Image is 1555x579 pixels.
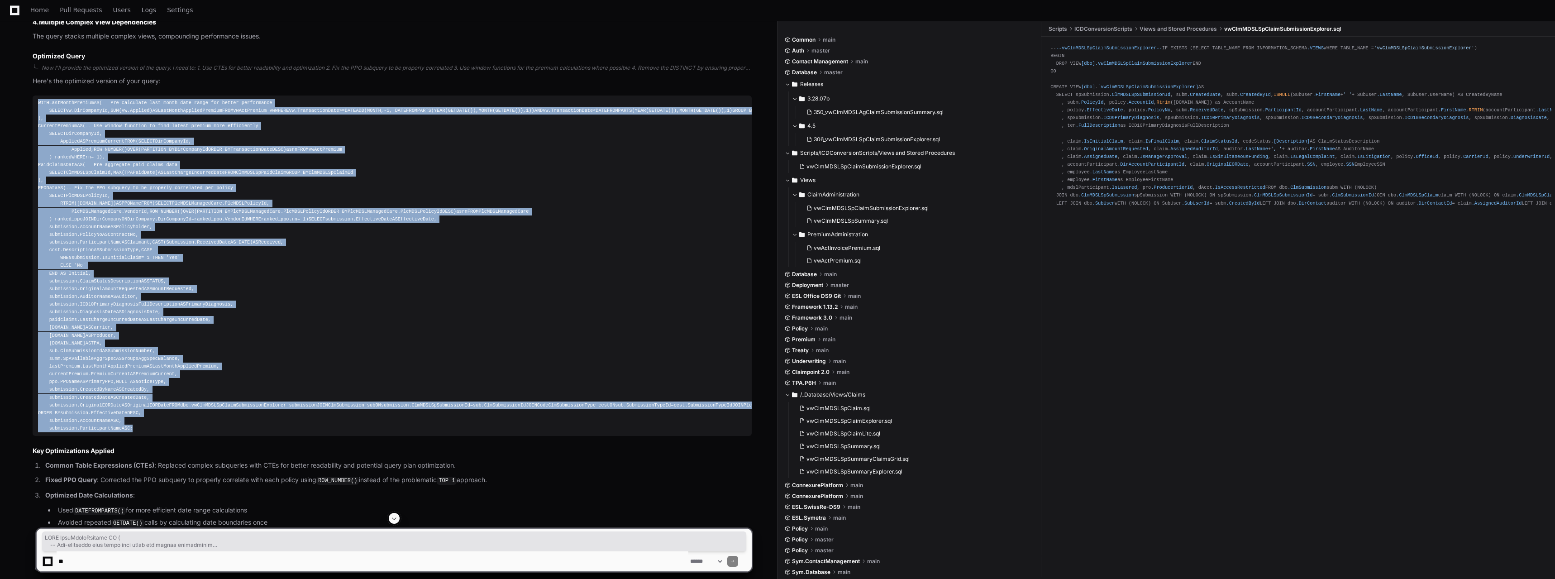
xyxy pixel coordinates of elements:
[792,282,823,289] span: Deployment
[127,410,138,416] span: DESC
[367,108,381,113] span: MONTH
[1288,185,1326,190] span: .ClmSubmission
[806,163,921,170] span: vwClmMDSLSpClaimSubmissionExplorer.sql
[144,286,149,292] span: AS
[803,202,1029,215] button: vwClmMDSLSpClaimSubmissionExplorer.sql
[799,229,805,240] svg: Directory
[122,402,127,408] span: AS
[792,79,797,90] svg: Directory
[94,100,99,105] span: AS
[814,136,940,143] span: 306_vwClmMDSLSpClaimSubmissionExplorer.sql
[230,239,236,245] span: AS
[792,119,1035,133] button: 4.5
[102,232,108,237] span: AS
[1090,169,1115,175] span: .LastName
[785,173,1035,187] button: Views
[286,170,300,175] span: GROUP
[792,175,797,186] svg: Directory
[74,263,86,268] span: 'No'
[1299,115,1363,120] span: .ICD9SecondaryDiagnosis
[1460,154,1488,159] span: .CarrierId
[1288,154,1335,159] span: .IsLegalComplaint
[110,108,119,113] span: SUM
[814,205,929,212] span: vwClmMDSLSpClaimSubmissionExplorer.sql
[45,476,97,483] strong: Fixed PPO Query
[1212,185,1265,190] span: .IsAccessRestricted
[732,402,744,408] span: JOIN
[806,430,880,437] span: vwClmMDSLSpClaimLite.sql
[147,255,149,260] span: 1
[1095,61,1193,66] span: .vwClmMDSLSpClaimSubmissionExplorer
[197,209,222,214] span: PARTITION
[325,209,339,214] span: ORDER
[796,465,1029,478] button: vwClmMDSLSpSummaryExplorer.sql
[850,493,863,500] span: main
[816,347,829,354] span: main
[113,7,131,13] span: Users
[800,177,816,184] span: Views
[45,491,133,499] strong: Optimized Date Calculations
[1168,146,1218,152] span: .AssignedAuditorId
[80,139,85,144] span: AS
[1274,139,1310,144] span: [Description]
[149,209,177,214] span: ROW_NUMBER
[785,146,1035,160] button: Scripts/ICDConversionScripts/Views and Stored Procedures
[1402,115,1469,120] span: .ICD10SecondaryDiagnosis
[806,455,910,463] span: vwClmMDSLSpSummaryClaimsGrid.sql
[286,147,291,152] span: as
[479,108,493,113] span: MONTH
[155,201,172,206] span: SELECT
[57,185,63,191] span: AS
[141,317,147,322] span: AS
[824,69,843,76] span: master
[1307,146,1335,152] span: .FirstName
[807,122,816,129] span: 4.5
[1081,61,1095,66] span: [dbo]
[1377,92,1402,97] span: .LastName
[33,446,752,455] h2: Key Optimizations Applied
[147,364,152,369] span: AS
[1438,107,1466,113] span: .FirstName
[180,301,186,307] span: AS
[806,468,902,475] span: vwClmMDSLSpSummaryExplorer.sql
[437,477,457,485] code: TOP 1
[38,99,746,432] div: LastMonthPremium ( vw.DirCompanyId, (vw.Applied) LastMonthAppliedPremium vwActPremium vw vw.Trans...
[110,224,116,230] span: AS
[33,31,752,42] p: The query stacks multiple complex views, compounding performance issues.
[1098,84,1198,90] span: [vwClmMDSLSpClaimSubmissionExplorer]
[792,303,838,311] span: Framework 1.13.2
[792,58,848,65] span: Contact Management
[1090,177,1118,182] span: .FirstName
[749,108,754,113] span: BY
[384,108,389,113] span: -1
[792,314,832,321] span: Framework 3.0
[45,475,752,486] p: : Corrected the PPO subquery to properly correlate with each policy using instead of the problema...
[803,242,1029,254] button: vwActInvoicePremium.sql
[807,231,868,238] span: PremiumAdministration
[1204,162,1249,167] span: .OriginalEORDate
[1207,154,1268,159] span: .IsSimultaneousFunding
[1296,201,1327,206] span: .DirContact
[840,314,852,321] span: main
[158,170,163,175] span: AS
[141,278,147,284] span: AS
[803,254,1029,267] button: vwActPremium.sql
[253,239,258,245] span: AS
[855,58,868,65] span: main
[1049,25,1067,33] span: Scripts
[807,191,859,198] span: ClaimAdministration
[222,108,234,113] span: FROM
[142,7,156,13] span: Logs
[1413,154,1438,159] span: .OfficeId
[153,255,164,260] span: THEN
[45,460,752,471] p: : Replaced complex subqueries with CTEs for better readability and potential query plan optimizat...
[91,154,94,160] span: =
[792,325,808,332] span: Policy
[45,490,752,501] p: :
[823,379,836,387] span: main
[122,216,127,222] span: ON
[60,263,72,268] span: ELSE
[191,216,194,222] span: =
[1237,92,1271,97] span: .CreatedById
[814,217,888,225] span: vwClmMDSLSpSummary.sql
